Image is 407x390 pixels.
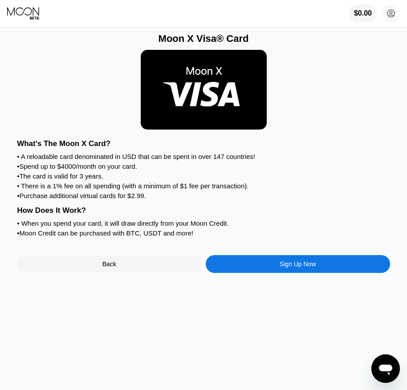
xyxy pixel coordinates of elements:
[206,255,390,273] div: Sign Up Now
[371,354,400,383] iframe: Button to launch messaging window
[17,206,390,215] div: How Does It Work?
[280,260,316,268] div: Sign Up Now
[17,219,390,227] div: • When you spend your card, it will draw directly from your Moon Credit.
[17,139,390,148] div: What's The Moon X Card?
[17,33,390,45] div: Moon X Visa® Card
[17,153,390,160] div: • A reloadable card denominated in USD that can be spent in over 147 countries!
[17,182,390,190] div: • There is a 1% fee on all spending (with a minimum of $1 fee per transaction).
[354,9,372,17] div: $0.00
[17,192,390,199] div: • Purchase additional virtual cards for $2.99.
[349,4,377,22] div: $0.00
[17,162,390,170] div: • Spend up to $4000/month on your card.
[17,255,201,273] div: Back
[17,229,390,237] div: • Moon Credit can be purchased with BTC, USDT and more!
[17,172,390,180] div: • The card is valid for 3 years.
[102,260,116,268] div: Back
